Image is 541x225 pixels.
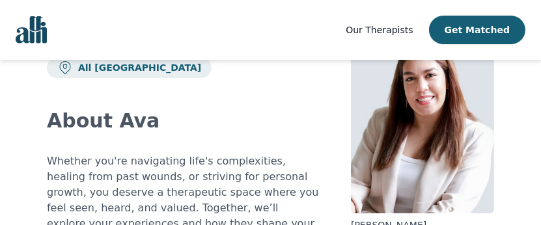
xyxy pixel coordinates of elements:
[351,26,494,213] img: Ava_Pouyandeh
[47,109,320,133] h2: About Ava
[346,25,413,35] span: Our Therapists
[429,16,525,44] button: Get Matched
[346,22,413,38] a: Our Therapists
[16,16,47,44] img: alli logo
[73,61,201,74] p: All [GEOGRAPHIC_DATA]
